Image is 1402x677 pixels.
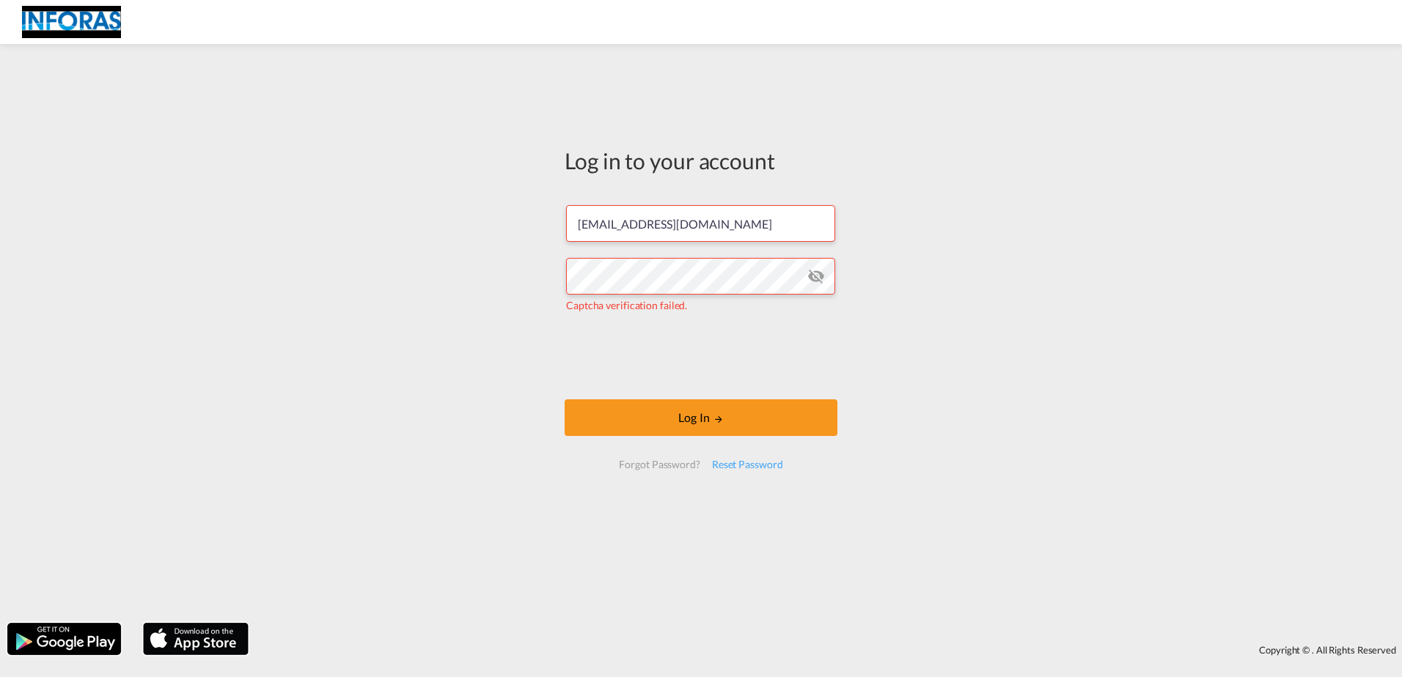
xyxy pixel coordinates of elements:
div: Log in to your account [565,145,837,176]
span: Captcha verification failed. [566,299,687,311]
div: Forgot Password? [613,451,705,478]
button: LOGIN [565,399,837,436]
img: google.png [6,621,122,656]
input: Enter email/phone number [566,205,835,242]
md-icon: icon-eye-off [807,267,825,285]
div: Reset Password [706,451,789,478]
iframe: reCAPTCHA [590,328,812,385]
img: apple.png [142,621,250,656]
div: Copyright © . All Rights Reserved [256,637,1402,662]
img: eff75c7098ee11eeb65dd1c63e392380.jpg [22,6,121,39]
